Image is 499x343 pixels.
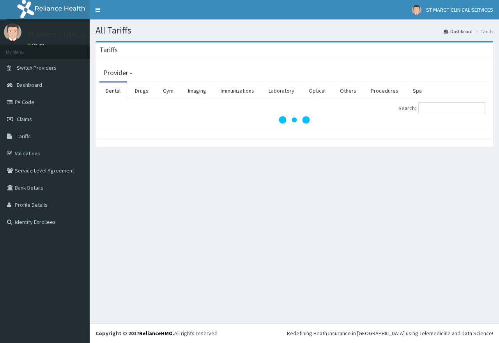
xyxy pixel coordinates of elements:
label: Search: [398,102,485,114]
a: Immunizations [214,83,260,99]
div: Redefining Heath Insurance in [GEOGRAPHIC_DATA] using Telemedicine and Data Science! [287,329,493,337]
a: Spa [407,83,428,99]
a: Dashboard [444,28,472,35]
footer: All rights reserved. [90,323,499,343]
a: Imaging [182,83,212,99]
img: User Image [412,5,421,15]
a: Optical [303,83,332,99]
svg: audio-loading [279,104,310,135]
a: Laboratory [262,83,301,99]
strong: Copyright © 2017 . [96,330,174,337]
a: Online [27,42,46,48]
input: Search: [418,102,485,114]
span: Dashboard [17,81,42,88]
h1: All Tariffs [96,25,493,35]
a: Procedures [365,83,405,99]
a: Others [334,83,363,99]
h3: Provider - [103,69,132,76]
span: Claims [17,116,32,123]
span: Tariffs [17,133,31,140]
span: ST MARGT CLINICAL SERVICES [426,6,493,13]
a: Drugs [129,83,155,99]
span: Switch Providers [17,64,57,71]
li: Tariffs [473,28,493,35]
p: ST MARGT CLINICAL SERVICES [27,32,117,39]
h3: Tariffs [99,46,118,53]
a: RelianceHMO [139,330,173,337]
a: Gym [157,83,180,99]
img: User Image [4,23,21,41]
a: Dental [99,83,127,99]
